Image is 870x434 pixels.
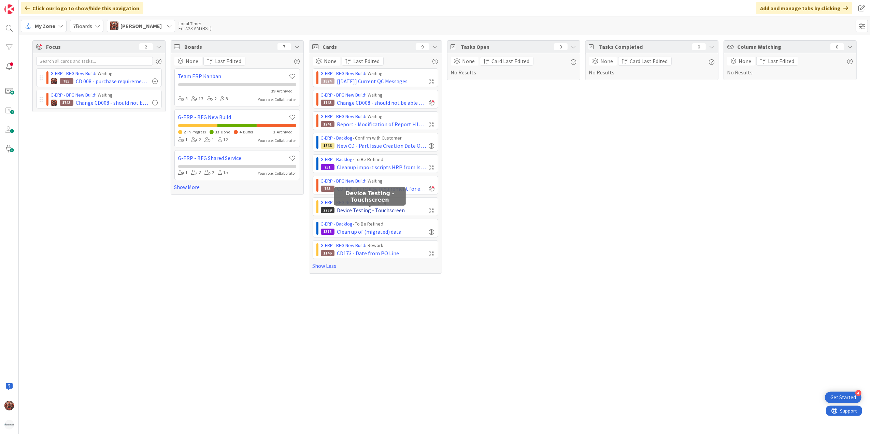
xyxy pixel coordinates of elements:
span: None [324,57,337,65]
a: G-ERP - BFG Shared Service [178,154,289,162]
div: 2 [139,43,153,50]
img: JK [51,78,57,84]
button: Last Edited [756,57,798,66]
span: Cleanup import scripts HRP from Isah global environments [337,163,426,171]
a: G-ERP - BFG New Build [321,178,366,184]
img: JK [4,401,14,410]
div: 12 [218,136,228,144]
span: New CD - Part Issue Creation Date Overwritten After Processing [337,142,426,150]
div: Your role: Collaborator [258,138,296,144]
div: Open Get Started checklist, remaining modules: 4 [825,392,861,403]
a: G-ERP - Backlog [321,135,353,141]
h5: Device Testing - Touchscreen [337,190,403,203]
span: 29 [271,88,275,93]
span: My Zone [35,22,55,30]
div: 1874 [321,78,334,84]
div: 4 [855,390,861,396]
a: G-ERP - BFG New Build [51,70,96,76]
span: CD173 - Date from PO Line [337,249,399,257]
span: Boards [185,43,274,51]
span: Clean up of (migrated) data [337,228,402,236]
span: Boards [73,22,92,30]
span: Archived [277,129,293,134]
div: 1743 [321,100,334,106]
span: 4 [240,129,242,134]
span: Done [221,129,230,134]
img: avatar [4,420,14,430]
div: Local Time: [179,21,212,26]
span: Change CD008 - should not be able to authorize a PR line with quantity = 0 [337,99,426,107]
span: Cards [323,43,412,51]
span: None [186,57,199,65]
a: G-ERP - BFG New Build [51,92,96,98]
div: 13 [191,95,204,103]
div: › Rework [321,242,434,249]
div: 7 [277,43,291,50]
span: Tasks Completed [599,43,689,51]
div: › Waiting [51,70,158,77]
span: 2 [273,129,275,134]
a: G-ERP - BFG New Build [321,70,366,76]
span: Column Watching [738,43,827,51]
a: Show Less [313,262,438,270]
div: › Waiting [321,113,434,120]
div: 2 [207,95,217,103]
a: G-ERP - BFG New Build [321,113,366,119]
span: Card Last Edited [492,57,530,65]
a: G-ERP - BFG New Build [321,242,366,248]
span: Last Edited [354,57,380,65]
span: Last Edited [768,57,795,65]
div: › To Be Refined [321,156,434,163]
button: Card Last Edited [480,57,533,66]
div: 1743 [60,100,73,106]
div: 751 [321,164,334,170]
div: Your role: Collaborator [258,170,296,176]
div: 2 [205,169,215,176]
button: Last Edited [342,57,384,66]
span: Focus [46,43,134,51]
div: No Results [451,57,576,76]
span: In Progress [188,129,206,134]
span: [[DATE]] Current QC Messages [337,77,408,85]
div: 1378 [321,229,334,235]
div: 1146 [321,250,334,256]
img: Visit kanbanzone.com [4,4,14,14]
img: JK [110,21,118,30]
div: › Confirm with Customer [321,134,434,142]
span: Archived [277,88,293,93]
div: 1241 [321,121,334,127]
a: G-ERP - BFG New Build [321,92,366,98]
button: Card Last Edited [618,57,672,66]
a: G-ERP - Backlog [321,221,353,227]
div: 3 [178,95,188,103]
span: None [462,57,475,65]
span: Change CD008 - should not be able to authorize a PR line with quantity = 0 [76,99,150,107]
span: Buffer [243,129,254,134]
a: G-ERP - Backlog [321,156,353,162]
div: 15 [218,169,228,176]
span: Last Edited [215,57,242,65]
span: Tasks Open [461,43,551,51]
a: G-ERP - BFG New Build [321,199,366,205]
div: › Waiting [321,177,434,185]
span: Card Last Edited [630,57,668,65]
div: Click our logo to show/hide this navigation [21,2,143,14]
div: 2 [191,169,201,176]
div: › Waiting [321,91,434,99]
div: Get Started [830,394,856,401]
div: 785 [60,78,73,84]
div: 1 [178,169,188,176]
div: Fri 7:23 AM (BST) [179,26,212,31]
span: Report - Modification of Report H1017 [337,120,426,128]
div: Your role: Collaborator [258,97,296,103]
span: [PERSON_NAME] [120,22,162,30]
div: 1 [205,136,215,144]
span: Support [14,1,31,9]
div: 0 [692,43,706,50]
div: Add and manage tabs by clicking [756,2,852,14]
span: Device Testing - Touchscreen [337,206,405,214]
div: › To Be Refined [321,220,434,228]
div: No Results [589,57,715,76]
a: Team ERP Kanban [178,72,289,80]
div: 0 [554,43,568,50]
